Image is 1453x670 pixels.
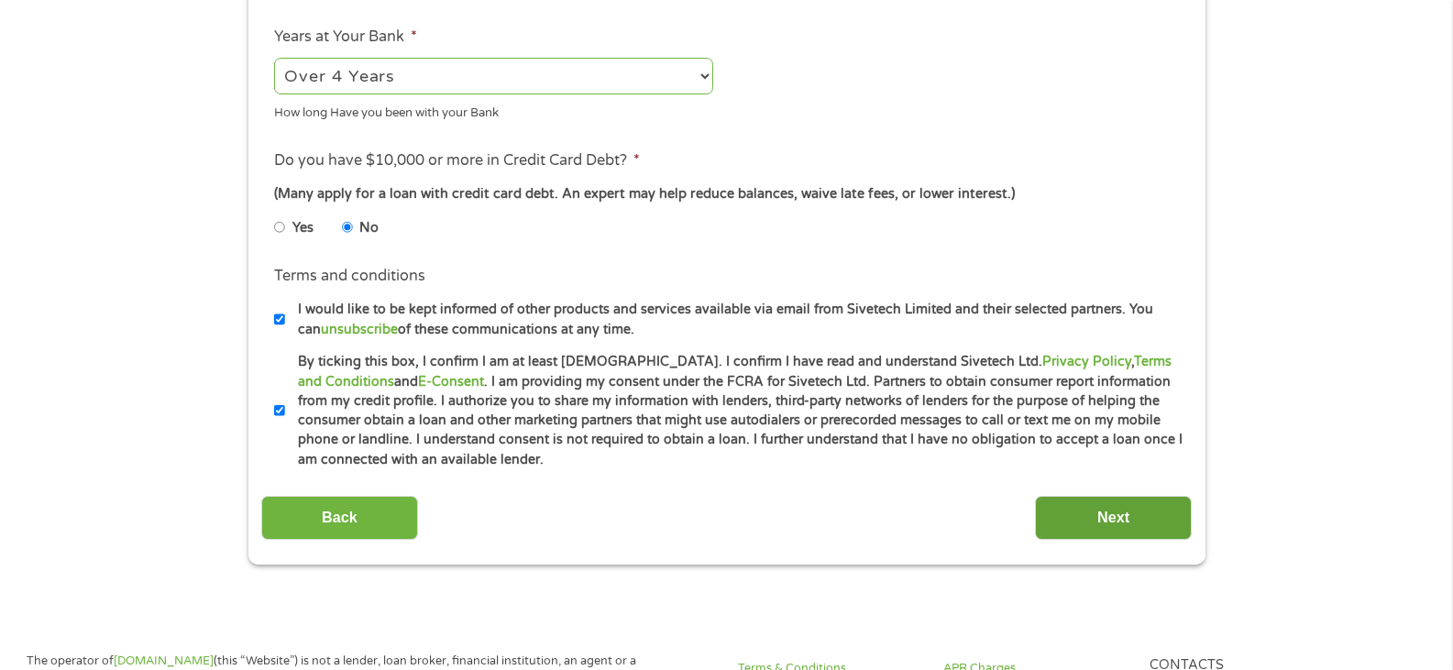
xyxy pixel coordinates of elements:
[285,352,1184,469] label: By ticking this box, I confirm I am at least [DEMOGRAPHIC_DATA]. I confirm I have read and unders...
[359,218,379,238] label: No
[1035,496,1192,541] input: Next
[274,27,417,47] label: Years at Your Bank
[292,218,314,238] label: Yes
[274,184,1178,204] div: (Many apply for a loan with credit card debt. An expert may help reduce balances, waive late fees...
[274,267,425,286] label: Terms and conditions
[418,374,484,390] a: E-Consent
[1042,354,1131,369] a: Privacy Policy
[274,151,640,170] label: Do you have $10,000 or more in Credit Card Debt?
[321,322,398,337] a: unsubscribe
[261,496,418,541] input: Back
[114,654,214,668] a: [DOMAIN_NAME]
[298,354,1172,389] a: Terms and Conditions
[274,98,713,123] div: How long Have you been with your Bank
[285,300,1184,339] label: I would like to be kept informed of other products and services available via email from Sivetech...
